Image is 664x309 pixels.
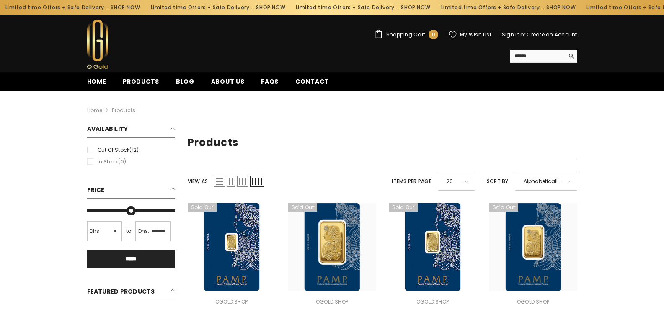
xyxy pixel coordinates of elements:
[138,227,150,236] span: Dhs.
[281,1,426,14] div: Limited time Offers + Safe Delivery ..
[215,298,248,305] a: Ogold Shop
[316,298,348,305] a: Ogold Shop
[250,176,264,187] span: Grid 4
[87,91,577,118] nav: breadcrumbs
[211,77,245,86] span: About us
[389,203,477,291] a: 999.9 Gold Minted Bar Pamp 2.5 Grams
[188,177,208,186] label: View as
[87,77,106,86] span: Home
[537,3,566,12] a: SHOP NOW
[487,177,509,186] label: Sort by
[386,32,425,37] span: Shopping Cart
[449,31,491,38] a: My Wish List
[502,31,520,38] a: Sign In
[564,50,577,62] button: Search
[524,175,561,187] span: Alphabetically, A-Z
[79,77,115,91] a: Home
[527,31,577,38] a: Create an Account
[392,177,431,186] label: Items per page
[447,175,459,187] span: 20
[129,146,139,153] span: (12)
[203,77,253,91] a: About us
[432,30,435,39] span: 0
[214,176,225,187] span: List
[124,227,134,236] span: to
[246,3,276,12] a: SHOP NOW
[87,186,105,194] span: Price
[389,203,418,212] span: Sold out
[515,172,577,191] div: Alphabetically, A-Z
[87,106,103,115] a: Home
[188,137,577,149] h1: Products
[489,203,519,212] span: Sold out
[510,50,577,63] summary: Search
[168,77,203,91] a: Blog
[253,77,287,91] a: FAQs
[112,107,135,114] a: Products
[188,203,217,212] span: Sold out
[114,77,168,91] a: Products
[261,77,279,86] span: FAQs
[87,146,175,155] label: Out of stock
[489,203,577,291] a: 999.9 Gold Minted Bar Pamp 20 Grams
[287,77,337,91] a: Contact
[136,1,281,14] div: Limited time Offers + Safe Delivery ..
[188,203,276,291] a: 999.9 Gold Minted Bar Pamp 1 Gram
[176,77,194,86] span: Blog
[375,30,438,39] a: Shopping Cart
[288,203,318,212] span: Sold out
[426,1,571,14] div: Limited time Offers + Safe Delivery ..
[520,31,525,38] span: or
[123,77,159,86] span: Products
[416,298,449,305] a: Ogold Shop
[101,3,130,12] a: SHOP NOW
[237,176,248,187] span: Grid 3
[87,125,128,133] span: Availability
[87,20,108,69] img: Ogold Shop
[391,3,421,12] a: SHOP NOW
[227,176,235,187] span: Grid 2
[295,77,329,86] span: Contact
[288,203,376,291] a: 999.9 Gold Minted Bar Pamp 1 OZ
[460,32,491,37] span: My Wish List
[517,298,549,305] a: Ogold Shop
[90,227,101,236] span: Dhs.
[438,172,475,191] div: 20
